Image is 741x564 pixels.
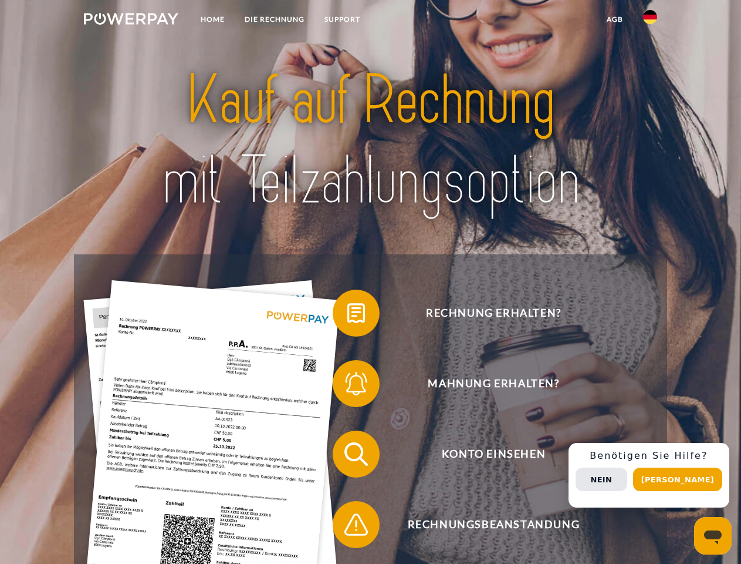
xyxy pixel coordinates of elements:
span: Rechnungsbeanstandung [350,501,637,548]
button: Mahnung erhalten? [333,360,638,407]
button: Rechnungsbeanstandung [333,501,638,548]
a: Home [191,9,235,30]
img: qb_bell.svg [341,369,371,398]
img: title-powerpay_de.svg [112,56,629,225]
h3: Benötigen Sie Hilfe? [576,450,722,462]
div: Schnellhilfe [569,443,729,508]
iframe: Schaltfläche zum Öffnen des Messaging-Fensters [694,517,732,555]
button: Konto einsehen [333,431,638,478]
button: Rechnung erhalten? [333,290,638,337]
span: Konto einsehen [350,431,637,478]
img: de [643,10,657,24]
a: SUPPORT [314,9,370,30]
a: DIE RECHNUNG [235,9,314,30]
button: [PERSON_NAME] [633,468,722,491]
img: qb_search.svg [341,439,371,469]
span: Mahnung erhalten? [350,360,637,407]
img: qb_warning.svg [341,510,371,539]
img: logo-powerpay-white.svg [84,13,178,25]
button: Nein [576,468,627,491]
img: qb_bill.svg [341,298,371,328]
a: agb [597,9,633,30]
span: Rechnung erhalten? [350,290,637,337]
